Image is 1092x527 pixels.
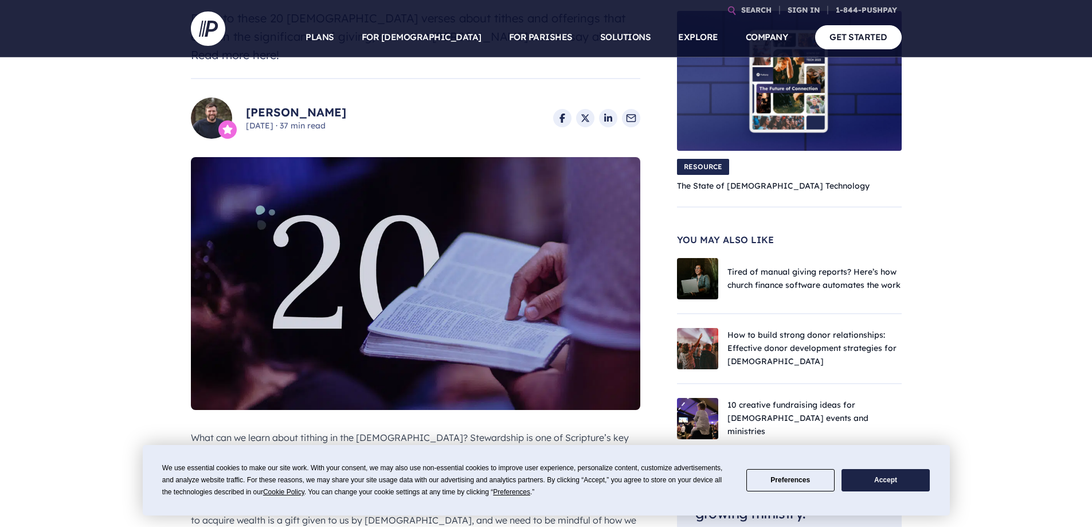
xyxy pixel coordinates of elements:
span: Preferences [493,488,530,496]
a: The State of [DEMOGRAPHIC_DATA] Technology [677,181,870,191]
a: EXPLORE [678,17,718,57]
a: Share on Facebook [553,109,572,127]
button: Accept [841,469,930,491]
div: We use essential cookies to make our site work. With your consent, we may also use non-essential ... [162,462,733,498]
span: Cookie Policy [263,488,304,496]
a: 10 creative fundraising ideas for [DEMOGRAPHIC_DATA] events and ministries [727,400,868,436]
a: Share on LinkedIn [599,109,617,127]
span: You May Also Like [677,235,902,244]
a: Share via Email [622,109,640,127]
span: RESOURCE [677,159,729,175]
span: [DATE] 37 min read [246,120,346,132]
a: [PERSON_NAME] [246,104,346,120]
a: Tired of manual giving reports? Here’s how church finance software automates the work [727,267,901,290]
span: · [276,120,277,131]
a: SOLUTIONS [600,17,651,57]
button: Preferences [746,469,835,491]
div: Cookie Consent Prompt [143,445,950,516]
a: COMPANY [746,17,788,57]
a: FOR PARISHES [509,17,573,57]
a: GET STARTED [815,25,902,49]
a: PLANS [306,17,334,57]
a: Share on X [576,109,594,127]
img: David Royall [191,97,232,139]
p: What can we learn about tithing in the [DEMOGRAPHIC_DATA]? Stewardship is one of Scripture’s key ... [191,428,640,483]
a: How to build strong donor relationships: Effective donor development strategies for [DEMOGRAPHIC_... [727,330,897,366]
a: FOR [DEMOGRAPHIC_DATA] [362,17,482,57]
